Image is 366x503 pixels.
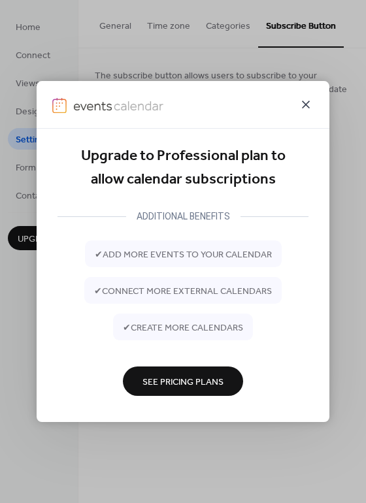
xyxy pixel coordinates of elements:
span: ✔ connect more external calendars [94,284,272,298]
span: ✔ add more events to your calendar [95,248,272,261]
img: logo-type [73,98,163,114]
div: Upgrade to Professional plan to allow calendar subscriptions [58,144,308,192]
img: logo-icon [52,98,67,114]
span: ✔ create more calendars [123,321,243,334]
span: See Pricing Plans [142,375,224,389]
button: See Pricing Plans [123,366,243,396]
div: ADDITIONAL BENEFITS [126,208,241,224]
